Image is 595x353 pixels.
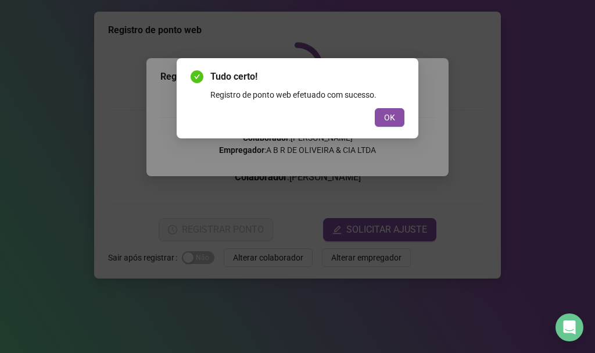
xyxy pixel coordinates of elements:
span: Tudo certo! [210,70,404,84]
div: Open Intercom Messenger [555,313,583,341]
button: OK [375,108,404,127]
span: OK [384,111,395,124]
div: Registro de ponto web efetuado com sucesso. [210,88,404,101]
span: check-circle [191,70,203,83]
